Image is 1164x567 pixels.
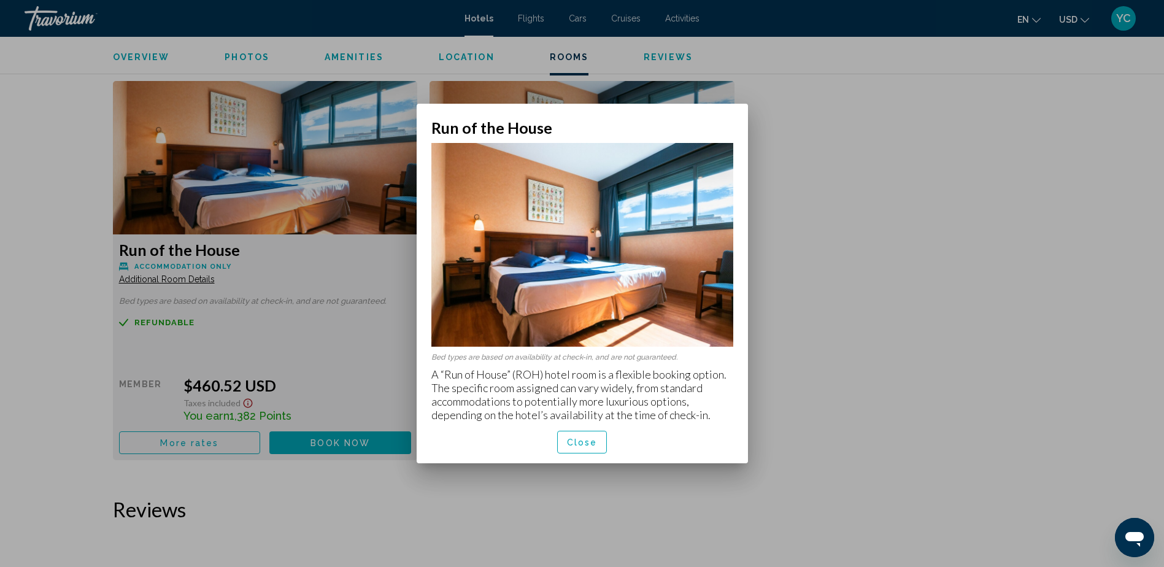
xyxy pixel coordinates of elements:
[431,143,733,347] img: 325d6c2c-27f3-4bf9-9eb2-6e5a5ed0a4da.jpeg
[431,353,733,361] p: Bed types are based on availability at check-in, and are not guaranteed.
[557,431,607,453] button: Close
[431,118,733,137] h2: Run of the House
[1115,518,1154,557] iframe: Button to launch messaging window
[431,368,733,422] p: A “Run of House” (ROH) hotel room is a flexible booking option. The specific room assigned can va...
[567,438,598,447] span: Close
